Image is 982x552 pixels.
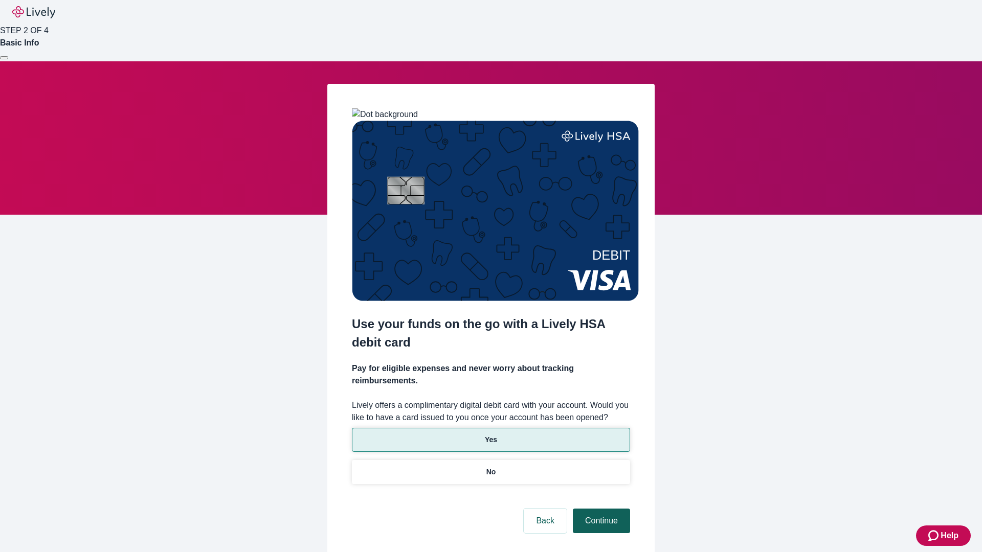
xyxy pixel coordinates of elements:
[524,509,567,533] button: Back
[352,428,630,452] button: Yes
[485,434,497,445] p: Yes
[352,362,630,387] h4: Pay for eligible expenses and never worry about tracking reimbursements.
[352,460,630,484] button: No
[941,530,958,542] span: Help
[486,467,496,477] p: No
[352,121,639,301] img: Debit card
[352,399,630,424] label: Lively offers a complimentary digital debit card with your account. Would you like to have a card...
[916,525,971,546] button: Zendesk support iconHelp
[573,509,630,533] button: Continue
[352,108,418,121] img: Dot background
[12,6,55,18] img: Lively
[352,315,630,352] h2: Use your funds on the go with a Lively HSA debit card
[928,530,941,542] svg: Zendesk support icon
